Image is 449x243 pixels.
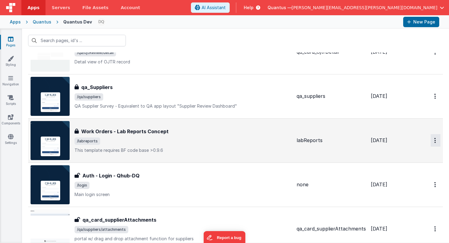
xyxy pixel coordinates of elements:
span: /qa/ojtReview/detail [75,49,116,56]
button: Options [431,90,440,102]
span: [DATE] [371,181,387,188]
span: File Assets [82,5,109,11]
span: Quantus — [268,5,292,11]
h3: Work Orders - Lab Reports Concept [81,128,169,135]
h3: Auth - Login - Qhub-DQ [82,172,140,179]
input: Search pages, id's ... [28,35,126,46]
button: AI Assistant [191,2,230,13]
button: Options [431,134,440,147]
span: /labreports [75,138,100,145]
span: AI Assistant [202,5,226,11]
div: Quantus Dev [63,19,92,25]
div: qa_card_supplierAttachments [297,225,366,232]
span: Apps [27,5,39,11]
span: /login [75,182,89,189]
span: /qa/suppliers/attachments [75,226,128,233]
span: Servers [52,5,70,11]
p: portal w/ drag and drop attachment function for suppliers [75,236,292,242]
div: none [297,181,366,188]
span: /qa/suppliers [75,93,103,101]
img: 1021820d87a3b39413df04cdda3ae7ec [97,18,106,26]
div: labReports [297,137,366,144]
div: qa_suppliers [297,93,366,100]
div: Apps [10,19,21,25]
span: Help [244,5,254,11]
span: [DATE] [371,137,387,143]
h3: qa_Suppliers [81,84,113,91]
p: Detail view of OJTR record [75,59,292,65]
span: [PERSON_NAME][EMAIL_ADDRESS][PERSON_NAME][DOMAIN_NAME] [292,5,437,11]
button: Options [431,223,440,235]
p: QA Supplier Survey - Equivalent to QA app layout "Supplier Review Dashboard" [75,103,292,109]
span: [DATE] [371,93,387,99]
span: [DATE] [371,226,387,232]
h3: qa_card_supplierAttachments [82,216,156,223]
button: Options [431,178,440,191]
div: Quantus [33,19,51,25]
p: Main login screen [75,191,292,198]
button: New Page [403,17,439,27]
p: This template requires BF code base >0.9.6 [75,147,292,153]
button: Quantus — [PERSON_NAME][EMAIL_ADDRESS][PERSON_NAME][DOMAIN_NAME] [268,5,444,11]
